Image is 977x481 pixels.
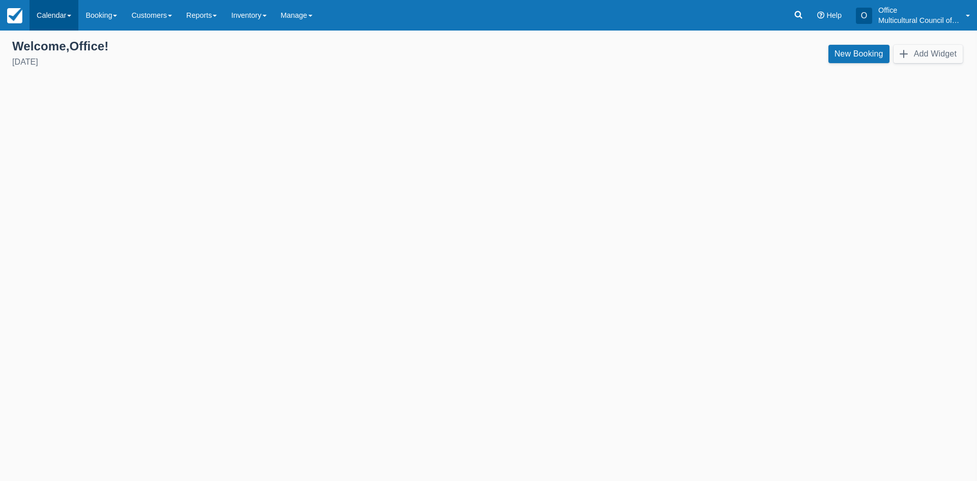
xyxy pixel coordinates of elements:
div: [DATE] [12,56,480,68]
a: New Booking [828,45,889,63]
div: Welcome , Office ! [12,39,480,54]
button: Add Widget [894,45,963,63]
img: checkfront-main-nav-mini-logo.png [7,8,22,23]
i: Help [817,12,824,19]
p: Office [878,5,960,15]
span: Help [826,11,842,19]
div: O [856,8,872,24]
p: Multicultural Council of [GEOGRAPHIC_DATA] [878,15,960,25]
